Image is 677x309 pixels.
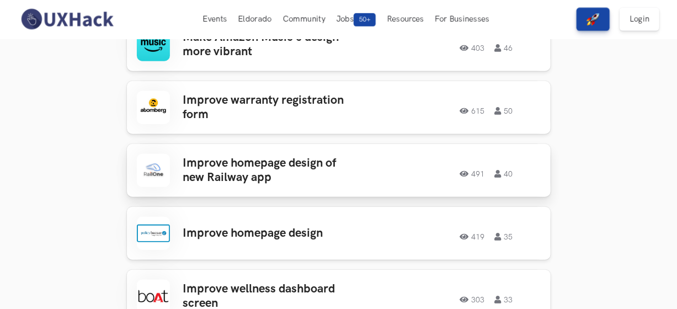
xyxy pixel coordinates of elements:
[18,8,116,31] img: UXHack-logo.png
[495,296,513,303] span: 33
[183,156,355,185] h3: Improve homepage design of new Railway app
[127,207,551,260] a: Improve homepage design41935
[495,233,513,241] span: 35
[620,8,659,31] a: Login
[127,81,551,134] a: Improve warranty registration form61550
[183,30,355,60] h3: Make Amazon Music's design more vibrant
[460,44,485,52] span: 403
[127,18,551,71] a: Make Amazon Music's design more vibrant40346
[127,144,551,197] a: Improve homepage design of new Railway app49140
[354,13,376,26] span: 50+
[495,170,513,178] span: 40
[183,93,355,122] h3: Improve warranty registration form
[183,226,355,241] h3: Improve homepage design
[495,107,513,115] span: 50
[460,170,485,178] span: 491
[460,107,485,115] span: 615
[460,296,485,303] span: 303
[587,13,600,26] img: rocket
[495,44,513,52] span: 46
[460,233,485,241] span: 419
